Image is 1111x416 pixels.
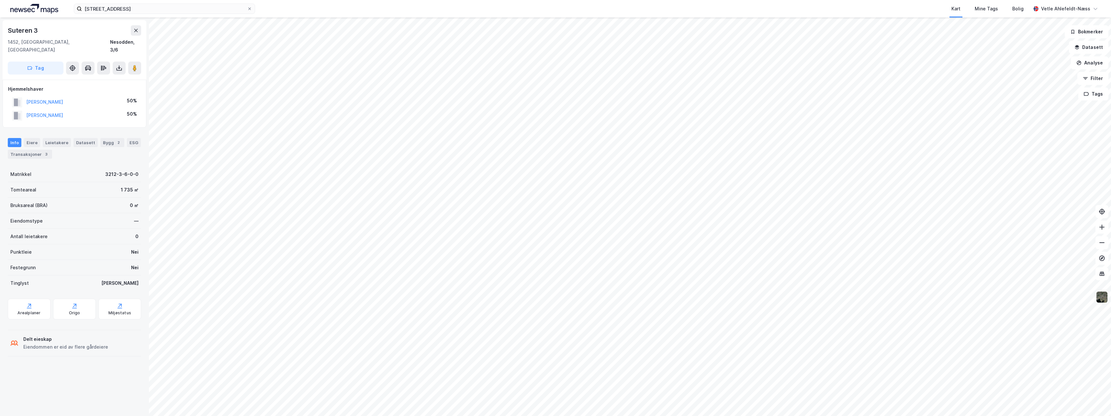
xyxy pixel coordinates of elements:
div: 1 735 ㎡ [121,186,139,194]
div: Bygg [100,138,124,147]
button: Datasett [1069,41,1108,54]
div: Mine Tags [975,5,998,13]
div: Vetle Ahlefeldt-Næss [1041,5,1090,13]
div: Antall leietakere [10,233,48,240]
div: 50% [127,97,137,105]
img: logo.a4113a55bc3d86da70a041830d287a7e.svg [10,4,58,14]
div: Tomteareal [10,186,36,194]
div: Origo [69,310,80,316]
div: Tinglyst [10,279,29,287]
button: Tags [1078,87,1108,100]
div: Eiendommen er eid av flere gårdeiere [23,343,108,351]
div: Hjemmelshaver [8,85,141,93]
div: Nei [131,264,139,272]
div: — [134,217,139,225]
div: ESG [127,138,141,147]
div: 2 [115,139,122,146]
button: Analyse [1071,56,1108,69]
div: 3 [43,151,50,157]
div: Punktleie [10,248,32,256]
div: Eiendomstype [10,217,43,225]
div: Arealplaner [17,310,40,316]
div: [PERSON_NAME] [101,279,139,287]
button: Tag [8,62,63,75]
div: Miljøstatus [108,310,131,316]
div: 0 [135,233,139,240]
div: Festegrunn [10,264,36,272]
iframe: Chat Widget [1079,385,1111,416]
div: Suteren 3 [8,25,39,36]
div: Transaksjoner [8,150,52,159]
div: Nei [131,248,139,256]
div: 0 ㎡ [130,202,139,209]
div: Delt eieskap [23,335,108,343]
div: 1452, [GEOGRAPHIC_DATA], [GEOGRAPHIC_DATA] [8,38,110,54]
div: 3212-3-6-0-0 [105,170,139,178]
button: Bokmerker [1065,25,1108,38]
div: Info [8,138,21,147]
div: 50% [127,110,137,118]
div: Nesodden, 3/6 [110,38,141,54]
img: 9k= [1096,291,1108,303]
div: Kart [951,5,960,13]
input: Søk på adresse, matrikkel, gårdeiere, leietakere eller personer [82,4,247,14]
div: Bolig [1012,5,1024,13]
div: Eiere [24,138,40,147]
div: Matrikkel [10,170,31,178]
button: Filter [1077,72,1108,85]
div: Datasett [73,138,98,147]
div: Bruksareal (BRA) [10,202,48,209]
div: Kontrollprogram for chat [1079,385,1111,416]
div: Leietakere [43,138,71,147]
